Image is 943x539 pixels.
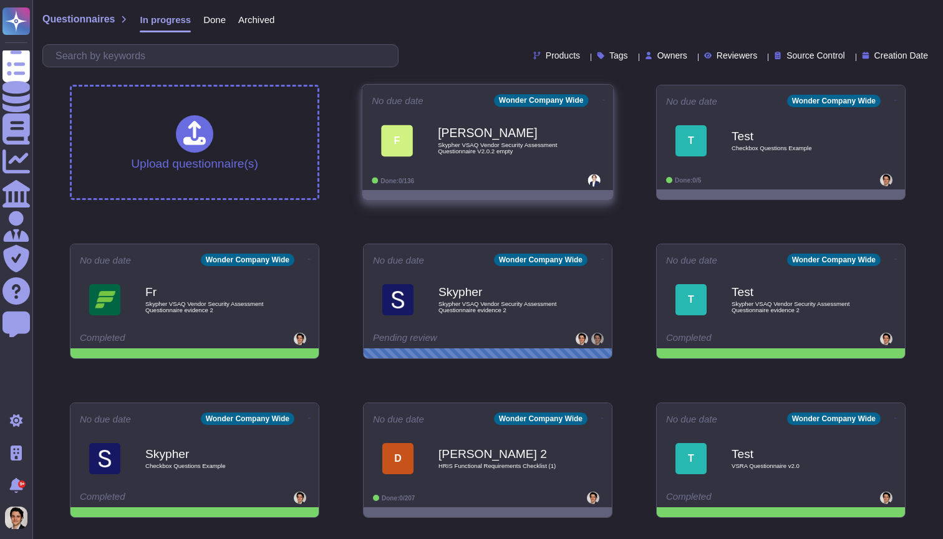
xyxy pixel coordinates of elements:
[80,414,131,424] span: No due date
[18,480,26,488] div: 9+
[591,333,604,345] img: user
[438,286,563,298] b: Skypher
[80,492,233,504] div: Completed
[880,492,892,504] img: user
[880,174,892,186] img: user
[494,254,588,266] div: Wonder Company Wide
[675,177,701,184] span: Done: 0/5
[787,95,881,107] div: Wonder Company Wide
[732,145,856,151] span: Checkbox Questions Example
[675,443,707,474] div: T
[89,443,120,474] img: Logo
[666,492,819,504] div: Completed
[49,45,398,67] input: Search by keywords
[874,51,928,60] span: Creation Date
[438,142,564,154] span: Skypher VSAQ Vendor Security Assessment Questionnaire V2.0.2 empty
[140,15,191,24] span: In progress
[380,177,414,184] span: Done: 0/136
[666,333,819,345] div: Completed
[786,51,844,60] span: Source Control
[438,463,563,469] span: HRIS Functional Requirements Checklist (1)
[382,443,413,474] div: D
[494,413,588,425] div: Wonder Company Wide
[880,333,892,345] img: user
[145,463,270,469] span: Checkbox Questions Example
[131,115,258,169] div: Upload questionnaire(s)
[80,255,131,265] span: No due date
[5,507,27,529] img: user
[373,255,424,265] span: No due date
[587,492,599,504] img: user
[42,14,115,24] span: Questionnaires
[732,448,856,460] b: Test
[494,94,589,107] div: Wonder Company Wide
[666,414,717,424] span: No due date
[201,254,294,266] div: Wonder Company Wide
[381,125,413,156] div: F
[438,127,564,139] b: [PERSON_NAME]
[609,51,628,60] span: Tags
[657,51,687,60] span: Owners
[372,96,423,105] span: No due date
[546,51,580,60] span: Products
[666,97,717,106] span: No due date
[373,333,526,345] div: Pending review
[382,495,415,502] span: Done: 0/207
[732,286,856,298] b: Test
[732,130,856,142] b: Test
[80,333,233,345] div: Completed
[203,15,226,24] span: Done
[294,492,306,504] img: user
[666,255,717,265] span: No due date
[201,413,294,425] div: Wonder Company Wide
[145,286,270,298] b: Fr
[675,125,707,156] div: T
[2,504,36,532] button: user
[89,284,120,315] img: Logo
[438,448,563,460] b: [PERSON_NAME] 2
[787,254,881,266] div: Wonder Company Wide
[373,414,424,424] span: No due date
[145,301,270,313] span: Skypher VSAQ Vendor Security Assessment Questionnaire evidence 2
[238,15,274,24] span: Archived
[787,413,881,425] div: Wonder Company Wide
[675,284,707,315] div: T
[145,448,270,460] b: Skypher
[382,284,413,315] img: Logo
[732,463,856,469] span: VSRA Questionnaire v2.0
[438,301,563,313] span: Skypher VSAQ Vendor Security Assessment Questionnaire evidence 2
[588,174,601,187] img: user
[717,51,757,60] span: Reviewers
[294,333,306,345] img: user
[732,301,856,313] span: Skypher VSAQ Vendor Security Assessment Questionnaire evidence 2
[576,333,588,345] img: user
